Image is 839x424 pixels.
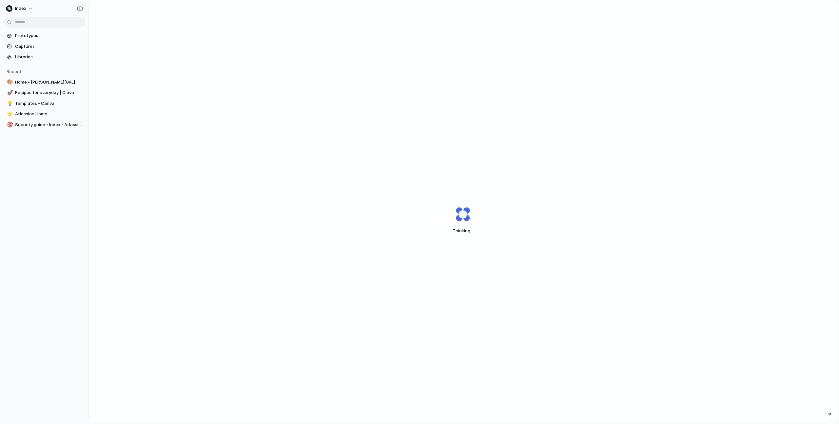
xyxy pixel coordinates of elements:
span: Recipes for everyday | Clove [15,89,83,96]
span: Security guide - Index - Atlassian Administration [15,122,83,128]
span: Index [15,5,26,12]
span: Prototypes [15,32,83,39]
a: 🎯Security guide - Index - Atlassian Administration [3,120,85,130]
div: 🎯 [7,121,11,128]
button: 🎯 [6,122,12,128]
div: 💡 [7,100,11,107]
div: ⭐ [7,110,11,118]
a: ⭐Atlassian Home [3,109,85,119]
span: Libraries [15,54,83,60]
button: 💡 [6,100,12,107]
a: Prototypes [3,31,85,41]
button: 🎨 [6,79,12,86]
span: Thinking [440,228,485,234]
a: 🚀Recipes for everyday | Clove [3,88,85,98]
span: Recent [7,69,22,74]
a: 💡Templates - Canva [3,99,85,108]
div: 🎨 [7,78,11,86]
a: Captures [3,42,85,51]
button: ⭐ [6,111,12,117]
span: Captures [15,43,83,50]
div: 🚀 [7,89,11,97]
span: Atlassian Home [15,111,83,117]
span: Home - [PERSON_NAME][URL] [15,79,83,86]
a: 🎨Home - [PERSON_NAME][URL] [3,77,85,87]
a: Libraries [3,52,85,62]
button: Index [3,3,36,14]
button: 🚀 [6,89,12,96]
span: Templates - Canva [15,100,83,107]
